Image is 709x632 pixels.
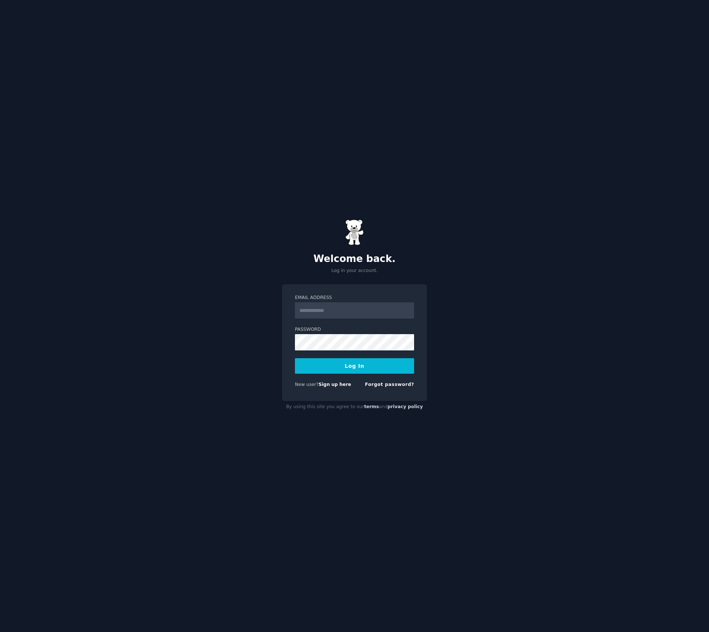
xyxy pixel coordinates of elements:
a: privacy policy [387,404,423,409]
label: Email Address [295,295,414,301]
a: Forgot password? [365,382,414,387]
h2: Welcome back. [282,253,427,265]
img: Gummy Bear [345,219,364,245]
button: Log In [295,358,414,374]
label: Password [295,326,414,333]
a: Sign up here [319,382,351,387]
p: Log in your account. [282,268,427,274]
span: New user? [295,382,319,387]
a: terms [364,404,379,409]
div: By using this site you agree to our and [282,401,427,413]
